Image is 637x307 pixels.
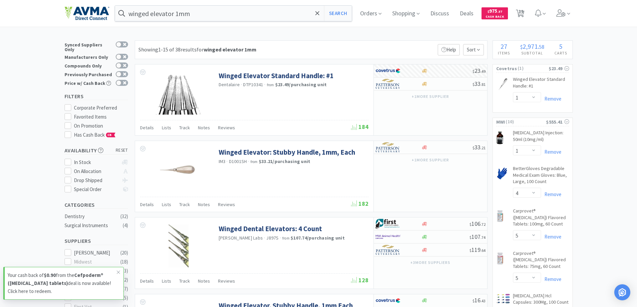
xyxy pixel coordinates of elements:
span: Details [140,125,154,131]
img: f5e969b455434c6296c6d81ef179fa71_3.png [376,79,401,89]
img: 36a00613a39e479ebf6a274a4d9b8482_462337.png [496,294,510,304]
a: Carprovet® ([MEDICAL_DATA]) Flavored Tablets: 100mg, 60 Count [513,208,569,230]
h5: Filters [65,93,128,100]
span: 2,971 [523,42,538,50]
span: ( 10 ) [505,119,546,125]
span: Details [140,278,154,284]
div: Manufacturers Only [65,54,112,59]
span: · [264,235,265,241]
strong: $107.74 / purchasing unit [291,235,345,241]
span: 58 [539,43,544,50]
span: Notes [198,278,210,284]
div: ( 20 ) [120,249,128,257]
a: Remove [541,191,561,197]
div: Showing 1-15 of 38 results [138,45,256,54]
div: Price w/ Cash Back [65,80,112,86]
span: · [280,235,281,241]
span: reset [116,147,128,154]
span: D1001SH [229,158,247,164]
span: J897S [266,235,279,241]
span: 5 [559,42,562,50]
div: ( 18 ) [120,258,128,266]
span: · [241,82,242,88]
span: Reviews [218,125,235,131]
div: Special Order [74,185,118,193]
span: $ [469,222,471,227]
span: Track [179,278,190,284]
span: $ [520,43,523,50]
span: 107 [469,233,486,241]
div: Favorited Items [74,113,128,121]
span: 182 [351,200,368,207]
span: from [267,83,274,87]
h5: Categories [65,201,128,209]
span: . 49 [481,69,486,74]
div: ( 4 ) [123,221,128,229]
img: e4e33dab9f054f5782a47901c742baa9_102.png [65,6,109,20]
span: $ [472,69,474,74]
div: Synced Suppliers Only [65,41,112,52]
div: ( 13 ) [120,267,128,275]
span: Lists [162,201,171,207]
img: 67d67680309e4a0bb49a5ff0391dcc42_6.png [376,219,401,229]
a: Remove [541,96,561,102]
span: $ [472,145,474,150]
span: 975 [488,8,502,14]
span: $ [472,298,474,303]
div: Previously Purchased [65,71,112,77]
div: ( 7 ) [123,285,128,293]
a: Remove [541,234,561,240]
a: Remove [541,149,561,155]
img: f6b2451649754179b5b4e0c70c3f7cb0_2.png [376,232,401,242]
div: Surgical Instruments [65,221,119,229]
span: 16 [472,296,486,304]
span: from [282,236,290,241]
div: $555.41 [546,118,569,126]
span: Sort [463,44,484,55]
span: . 37 [497,9,502,14]
h4: Items [493,50,515,56]
span: Lists [162,125,171,131]
span: Reviews [218,201,235,207]
div: In Stock [74,158,118,166]
img: e8471d14941a4bfeb2d23545ea8832ba_110635.png [153,71,204,115]
span: CB [106,133,113,137]
a: Winged Elevator Standard Handle: #1 [219,71,334,80]
span: 33 [472,80,486,88]
span: Covetrus [496,65,517,72]
div: Dentistry [65,212,119,220]
a: Winged Elevator Standard Handle: #1 [513,76,569,92]
button: +3more suppliers [407,258,453,267]
a: 39 [513,11,527,17]
img: f5e969b455434c6296c6d81ef179fa71_3.png [376,245,401,255]
h5: Availability [65,147,128,154]
div: . [515,43,549,50]
span: 106 [469,220,486,227]
a: BetterGloves Degradable Medical Exam Gloves: Blue, Large, 100 Count [513,165,569,188]
span: Cash Back [486,15,504,19]
img: 77fca1acd8b6420a9015268ca798ef17_1.png [376,296,401,306]
span: $ [469,235,471,240]
button: +1more supplier [408,155,452,165]
span: Track [179,201,190,207]
div: Open Intercom Messenger [614,284,630,300]
a: [PERSON_NAME] Labs [219,235,263,241]
span: Track [179,125,190,131]
a: [MEDICAL_DATA] Injection: 50ml (10mg/ml) [513,130,569,145]
a: Carprovet® ([MEDICAL_DATA]) Flavored Tablets: 75mg, 60 Count [513,250,569,273]
a: IM3 [219,158,226,164]
div: Corporate Preferred [74,104,128,112]
span: Lists [162,278,171,284]
a: Discuss [428,11,452,17]
span: · [226,158,228,164]
a: Remove [541,276,561,282]
span: for [197,46,256,53]
span: 119 [469,246,486,254]
span: $ [488,9,489,14]
a: Winged Dental Elevators: 4 Count [219,224,322,233]
div: Compounds Only [65,62,112,68]
div: $23.49 [549,65,569,72]
span: Details [140,201,154,207]
span: 27 [501,42,507,50]
h4: Carts [549,50,572,56]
